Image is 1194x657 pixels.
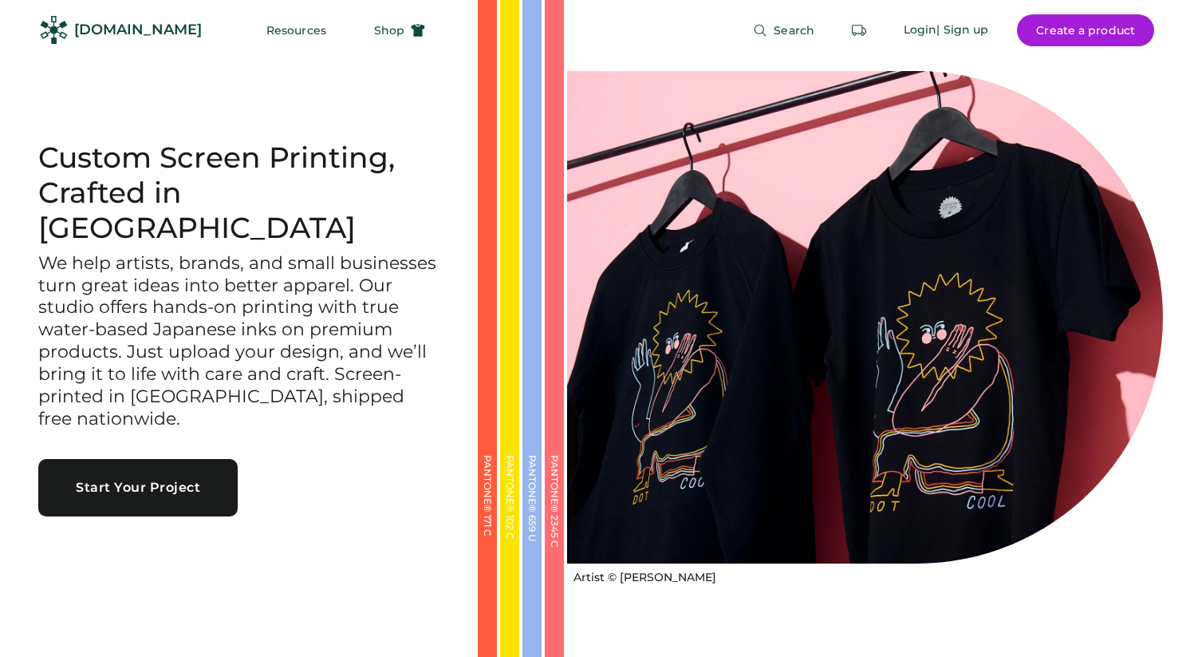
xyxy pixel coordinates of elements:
span: Search [774,25,814,36]
div: Login [904,22,937,38]
h3: We help artists, brands, and small businesses turn great ideas into better apparel. Our studio of... [38,252,439,431]
div: [DOMAIN_NAME] [74,20,202,40]
a: Artist © [PERSON_NAME] [567,564,716,586]
h1: Custom Screen Printing, Crafted in [GEOGRAPHIC_DATA] [38,141,439,246]
button: Shop [355,14,444,46]
button: Search [734,14,833,46]
div: | Sign up [936,22,988,38]
button: Start Your Project [38,459,238,516]
button: Resources [247,14,345,46]
div: PANTONE® 659 U [527,455,537,615]
button: Create a product [1017,14,1154,46]
div: PANTONE® 102 C [505,455,514,615]
span: Shop [374,25,404,36]
div: PANTONE® 171 C [483,455,492,615]
div: Artist © [PERSON_NAME] [573,570,716,586]
button: Retrieve an order [843,14,875,46]
div: PANTONE® 2345 C [550,455,559,615]
img: Rendered Logo - Screens [40,16,68,44]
